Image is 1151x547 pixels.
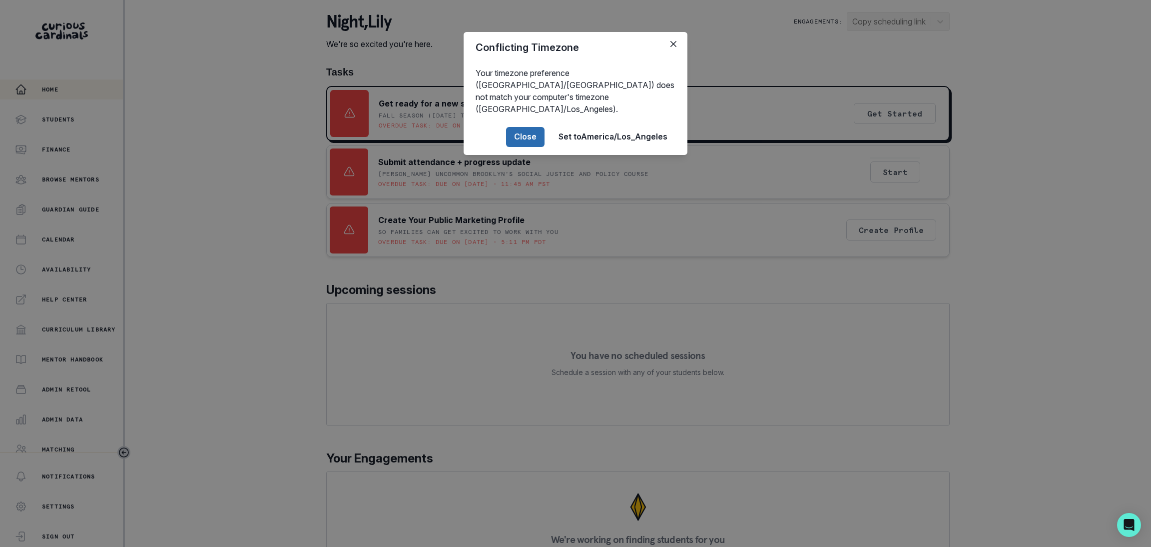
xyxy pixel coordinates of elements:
[464,63,687,119] div: Your timezone preference ([GEOGRAPHIC_DATA]/[GEOGRAPHIC_DATA]) does not match your computer's tim...
[665,36,681,52] button: Close
[551,127,675,147] button: Set toAmerica/Los_Angeles
[464,32,687,63] header: Conflicting Timezone
[506,127,545,147] button: Close
[1117,513,1141,537] div: Open Intercom Messenger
